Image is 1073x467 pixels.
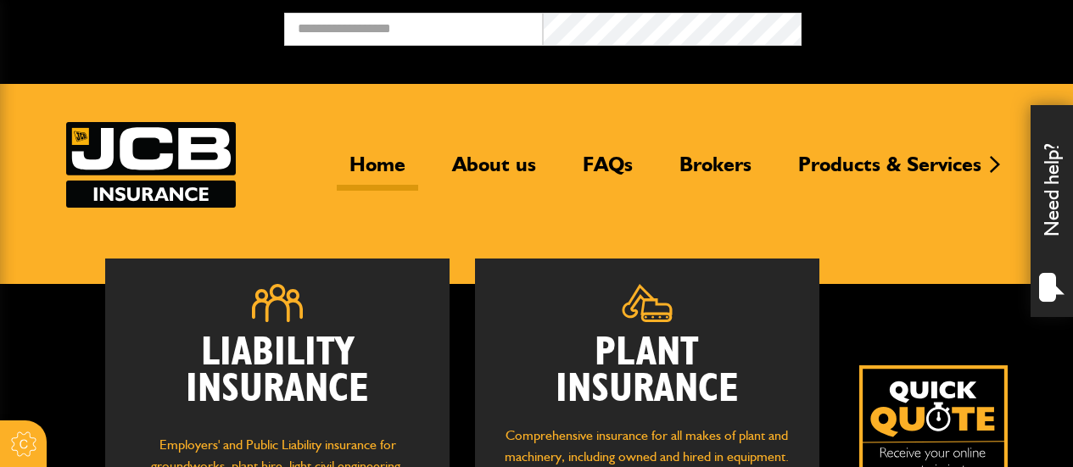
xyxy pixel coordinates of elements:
[802,13,1060,39] button: Broker Login
[337,152,418,191] a: Home
[131,335,424,417] h2: Liability Insurance
[66,122,236,208] img: JCB Insurance Services logo
[500,335,794,408] h2: Plant Insurance
[66,122,236,208] a: JCB Insurance Services
[439,152,549,191] a: About us
[785,152,994,191] a: Products & Services
[570,152,645,191] a: FAQs
[1031,105,1073,317] div: Need help?
[667,152,764,191] a: Brokers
